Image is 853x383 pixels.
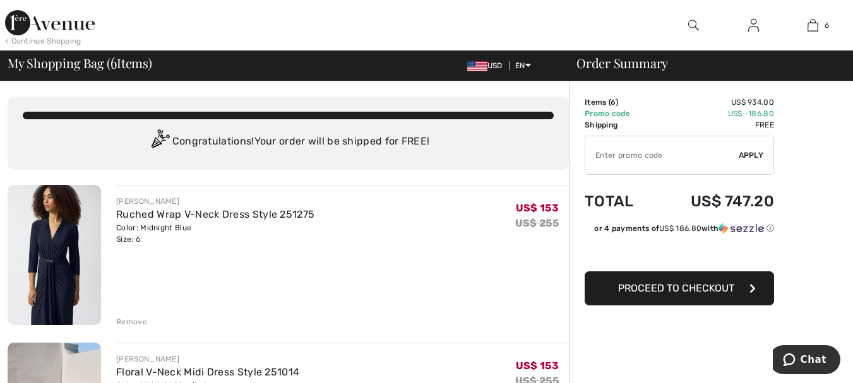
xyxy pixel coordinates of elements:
[515,61,531,70] span: EN
[5,35,81,47] div: < Continue Shopping
[116,353,299,365] div: [PERSON_NAME]
[655,119,774,131] td: Free
[516,202,559,214] span: US$ 153
[748,18,759,33] img: My Info
[585,223,774,239] div: or 4 payments ofUS$ 186.80withSezzle Click to learn more about Sezzle
[594,223,774,234] div: or 4 payments of with
[467,61,508,70] span: USD
[655,108,774,119] td: US$ -186.80
[738,18,769,33] a: Sign In
[585,97,655,108] td: Items ( )
[585,180,655,223] td: Total
[116,196,314,207] div: [PERSON_NAME]
[585,271,774,305] button: Proceed to Checkout
[147,129,172,155] img: Congratulation2.svg
[515,217,559,229] s: US$ 255
[110,54,117,70] span: 6
[784,18,842,33] a: 6
[5,10,95,35] img: 1ère Avenue
[8,57,152,69] span: My Shopping Bag ( Items)
[561,57,845,69] div: Order Summary
[116,208,314,220] a: Ruched Wrap V-Neck Dress Style 251275
[688,18,699,33] img: search the website
[467,61,487,71] img: US Dollar
[659,224,701,233] span: US$ 186.80
[116,222,314,245] div: Color: Midnight Blue Size: 6
[618,282,734,294] span: Proceed to Checkout
[808,18,818,33] img: My Bag
[773,345,840,377] iframe: Opens a widget where you can chat to one of our agents
[585,136,739,174] input: Promo code
[825,20,829,31] span: 6
[585,119,655,131] td: Shipping
[655,97,774,108] td: US$ 934.00
[655,180,774,223] td: US$ 747.20
[585,108,655,119] td: Promo code
[116,316,147,327] div: Remove
[516,360,559,372] span: US$ 153
[8,185,101,325] img: Ruched Wrap V-Neck Dress Style 251275
[116,366,299,378] a: Floral V-Neck Midi Dress Style 251014
[739,150,764,161] span: Apply
[719,223,764,234] img: Sezzle
[611,98,616,107] span: 6
[585,239,774,267] iframe: PayPal-paypal
[23,129,554,155] div: Congratulations! Your order will be shipped for FREE!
